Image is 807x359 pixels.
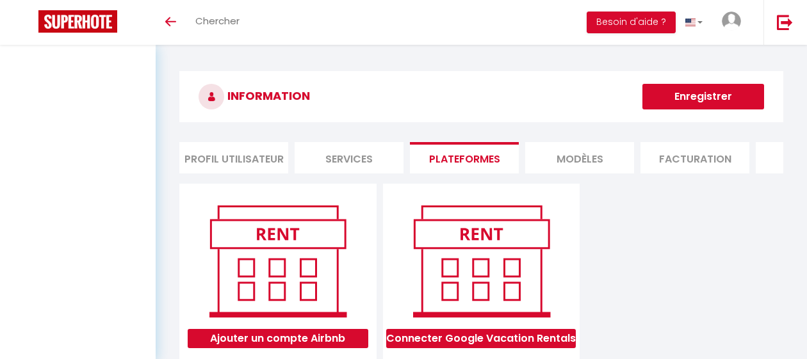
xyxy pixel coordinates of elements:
li: Services [295,142,403,173]
button: Besoin d'aide ? [587,12,676,33]
li: Facturation [640,142,749,173]
span: Chercher [195,14,240,28]
img: logout [777,14,793,30]
h3: INFORMATION [179,71,783,122]
li: Profil Utilisateur [179,142,288,173]
li: Plateformes [410,142,519,173]
img: ... [722,12,741,31]
img: rent.png [400,200,563,323]
img: Super Booking [38,10,117,33]
img: rent.png [196,200,359,323]
button: Connecter Google Vacation Rentals [386,329,576,348]
button: Enregistrer [642,84,764,109]
button: Ajouter un compte Airbnb [188,329,368,348]
li: MODÈLES [525,142,634,173]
